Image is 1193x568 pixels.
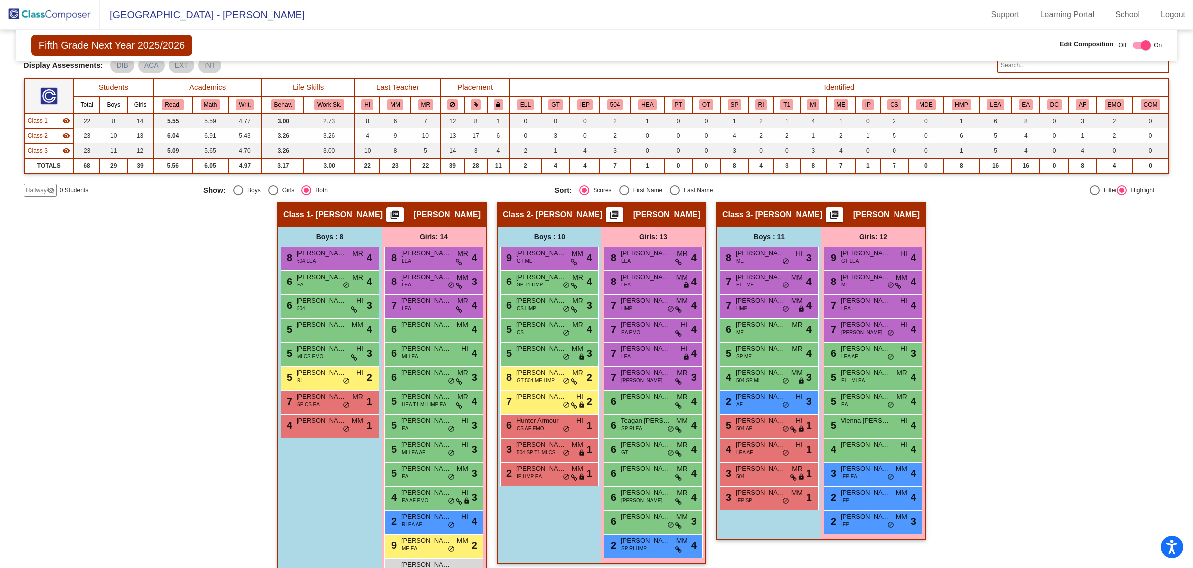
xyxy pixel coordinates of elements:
[723,252,731,263] span: 8
[192,143,228,158] td: 5.65
[570,143,600,158] td: 4
[243,186,261,195] div: Boys
[1096,113,1132,128] td: 2
[411,96,441,113] th: Mike Ropars
[355,128,380,143] td: 4
[1132,158,1169,173] td: 0
[401,248,451,258] span: [PERSON_NAME]
[380,128,411,143] td: 9
[278,227,382,247] div: Boys : 8
[1040,128,1069,143] td: 0
[418,99,433,110] button: MR
[74,113,100,128] td: 22
[31,35,192,56] span: Fifth Grade Next Year 2025/2026
[510,158,542,173] td: 2
[774,143,800,158] td: 0
[1096,128,1132,143] td: 2
[100,143,127,158] td: 11
[800,96,826,113] th: Math Intervention
[600,158,631,173] td: 7
[74,158,100,173] td: 68
[304,143,355,158] td: 3.00
[826,113,856,128] td: 1
[774,128,800,143] td: 2
[589,186,611,195] div: Scores
[607,99,623,110] button: 504
[665,143,692,158] td: 0
[262,113,304,128] td: 3.00
[24,113,74,128] td: Melissa Hackett - Hackett
[774,96,800,113] th: Title I
[100,7,304,23] span: [GEOGRAPHIC_DATA] - [PERSON_NAME]
[304,158,355,173] td: 3.00
[127,158,153,173] td: 39
[24,143,74,158] td: Madison Tomlinson - Tomlinson
[1012,143,1040,158] td: 4
[826,128,856,143] td: 2
[1032,7,1103,23] a: Learning Portal
[774,158,800,173] td: 3
[570,128,600,143] td: 0
[748,113,773,128] td: 2
[880,143,908,158] td: 0
[1069,128,1096,143] td: 1
[621,257,631,265] span: LEA
[821,227,925,247] div: Girls: 12
[1040,158,1069,173] td: 0
[1100,186,1117,195] div: Filter
[834,99,849,110] button: ME
[441,158,464,173] td: 39
[630,143,664,158] td: 0
[228,158,262,173] td: 4.97
[1040,143,1069,158] td: 0
[60,186,88,195] span: 0 Students
[826,158,856,173] td: 7
[600,143,631,158] td: 3
[441,79,510,96] th: Placement
[608,252,616,263] span: 8
[856,113,880,128] td: 0
[24,158,74,173] td: TOTALS
[722,210,750,220] span: Class 3
[487,158,510,173] td: 11
[979,158,1012,173] td: 16
[796,248,803,259] span: HI
[916,99,935,110] button: MDE
[74,96,100,113] th: Total
[62,132,70,140] mat-icon: visibility
[28,146,48,155] span: Class 3
[774,113,800,128] td: 1
[1012,96,1040,113] th: Excessive Absences
[127,143,153,158] td: 12
[262,143,304,158] td: 3.26
[572,248,583,259] span: MM
[692,158,721,173] td: 0
[908,158,944,173] td: 0
[577,99,593,110] button: IEP
[1069,96,1096,113] th: Attention and Focus
[367,250,372,265] span: 4
[665,158,692,173] td: 0
[28,131,48,140] span: Class 2
[601,227,705,247] div: Girls: 13
[908,96,944,113] th: Recommended for MDE
[807,99,819,110] button: MI
[355,96,380,113] th: Heather Israel
[908,128,944,143] td: 0
[633,210,700,220] span: [PERSON_NAME]
[153,79,262,96] th: Academics
[262,128,304,143] td: 3.26
[680,186,713,195] div: Last Name
[908,113,944,128] td: 0
[1096,96,1132,113] th: Emotional Concerns
[1132,128,1169,143] td: 0
[997,57,1169,73] input: Search...
[606,207,623,222] button: Print Students Details
[570,158,600,173] td: 4
[411,143,441,158] td: 5
[100,128,127,143] td: 10
[677,248,688,259] span: MR
[944,158,979,173] td: 8
[630,113,664,128] td: 1
[100,158,127,173] td: 29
